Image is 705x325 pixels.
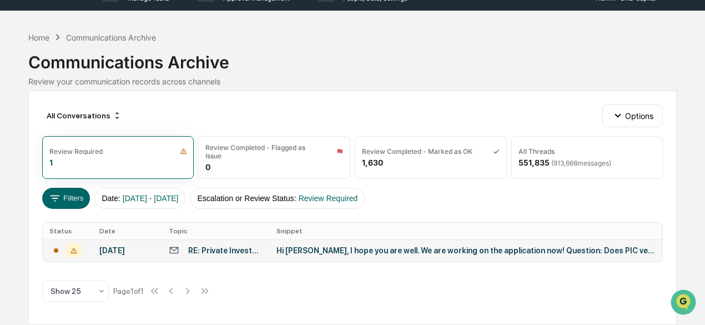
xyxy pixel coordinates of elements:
div: Review your communication records across channels [28,77,677,86]
p: How can we help? [11,23,202,41]
th: Topic [162,223,269,239]
button: Date:[DATE] - [DATE] [94,188,185,209]
div: [DATE] [99,246,155,255]
span: Data Lookup [22,161,70,172]
iframe: Open customer support [669,288,699,318]
a: 🗄️Attestations [76,135,142,155]
div: 1 [49,158,53,167]
div: Home [28,33,49,42]
button: Options [602,104,663,127]
img: icon [180,148,187,155]
div: All Conversations [42,107,126,124]
span: ( 913,668 messages) [551,159,611,167]
div: 551,835 [518,158,611,167]
div: RE: Private Investor Club Introduction [188,246,263,255]
div: Communications Archive [28,43,677,72]
div: 0 [205,162,210,172]
span: [DATE] - [DATE] [123,194,179,203]
a: Powered byPylon [78,187,134,196]
div: All Threads [518,147,555,156]
th: Status [43,223,93,239]
span: Review Required [299,194,358,203]
span: Pylon [110,188,134,196]
div: Review Completed - Flagged as Issue [205,143,323,160]
div: 🖐️ [11,141,20,149]
span: Preclearance [22,139,72,151]
a: 🔎Data Lookup [7,156,74,176]
img: 1746055101610-c473b297-6a78-478c-a979-82029cc54cd1 [11,84,31,104]
button: Start new chat [189,88,202,101]
div: Communications Archive [66,33,156,42]
th: Date [93,223,162,239]
a: 🖐️Preclearance [7,135,76,155]
div: We're available if you need us! [38,96,140,104]
div: Review Completed - Marked as OK [362,147,472,156]
div: Start new chat [38,84,182,96]
div: 🗄️ [80,141,89,149]
img: icon [336,148,343,155]
th: Snippet [270,223,662,239]
span: Attestations [92,139,138,151]
div: 1,630 [362,158,383,167]
div: Review Required [49,147,103,156]
div: Page 1 of 1 [113,287,144,296]
button: Filters [42,188,90,209]
img: icon [493,148,500,155]
div: 🔎 [11,162,20,171]
button: Escalation or Review Status:Review Required [190,188,365,209]
div: Hi [PERSON_NAME], I hope you are well. We are working on the application now! Question: Does PIC ... [276,246,656,255]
